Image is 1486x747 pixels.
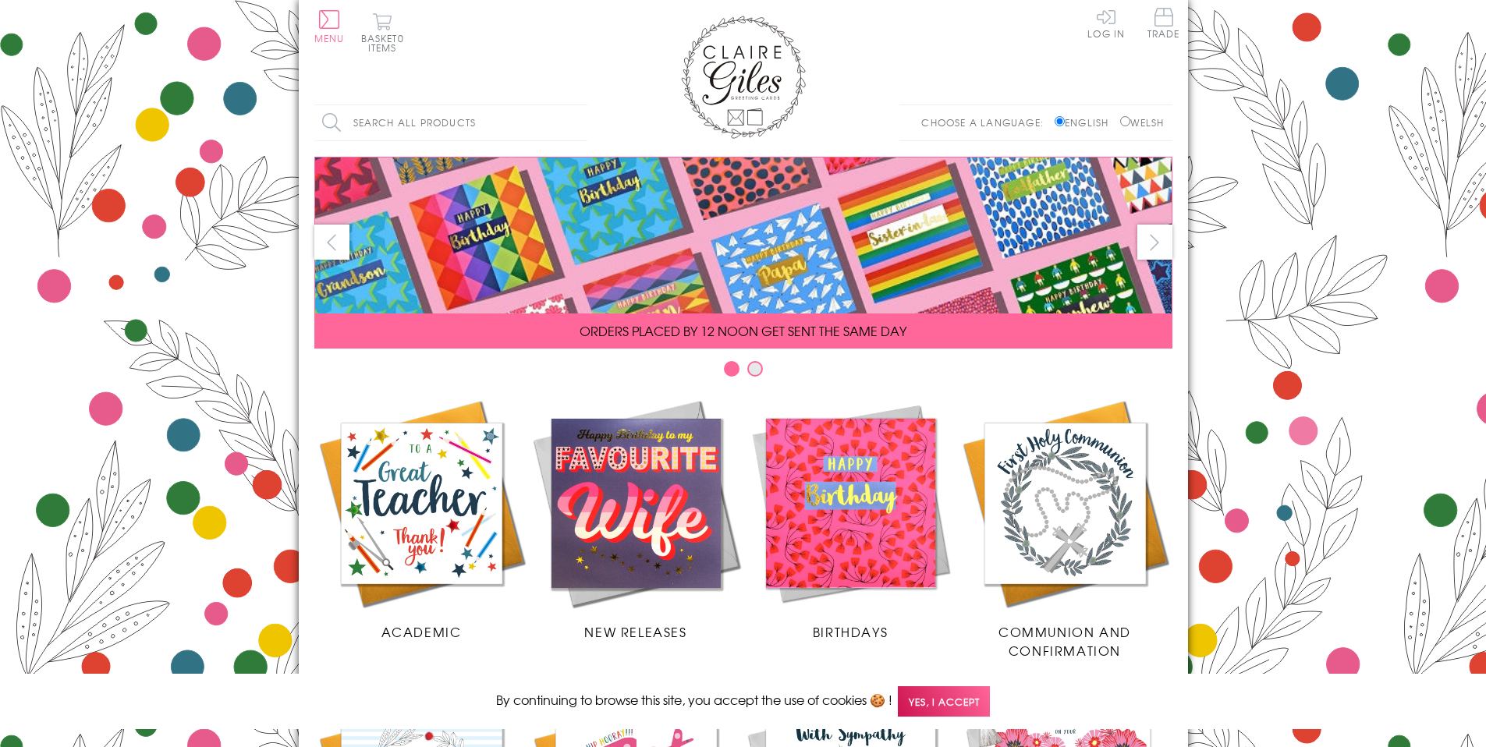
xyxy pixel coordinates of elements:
[1147,8,1180,38] span: Trade
[921,115,1052,129] p: Choose a language:
[572,105,587,140] input: Search
[314,10,345,43] button: Menu
[580,321,906,340] span: ORDERS PLACED BY 12 NOON GET SENT THE SAME DAY
[314,360,1172,384] div: Carousel Pagination
[529,396,743,641] a: New Releases
[368,31,404,55] span: 0 items
[314,225,349,260] button: prev
[314,396,529,641] a: Academic
[898,686,990,717] span: Yes, I accept
[314,105,587,140] input: Search all products
[681,16,806,139] img: Claire Giles Greetings Cards
[747,361,763,377] button: Carousel Page 2
[724,361,739,377] button: Carousel Page 1 (Current Slide)
[743,396,958,641] a: Birthdays
[1120,116,1130,126] input: Welsh
[1137,225,1172,260] button: next
[1147,8,1180,41] a: Trade
[1055,115,1116,129] label: English
[314,31,345,45] span: Menu
[1120,115,1165,129] label: Welsh
[998,622,1131,660] span: Communion and Confirmation
[1055,116,1065,126] input: English
[813,622,888,641] span: Birthdays
[381,622,462,641] span: Academic
[361,12,404,52] button: Basket0 items
[1087,8,1125,38] a: Log In
[584,622,686,641] span: New Releases
[958,396,1172,660] a: Communion and Confirmation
